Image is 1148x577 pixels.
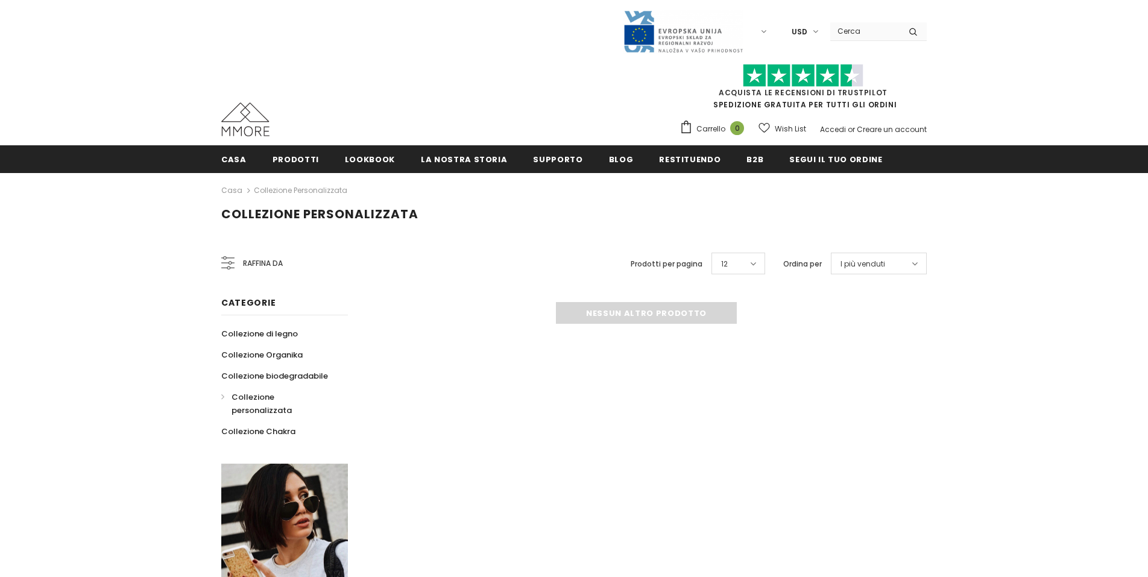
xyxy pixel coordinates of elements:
a: Restituendo [659,145,721,172]
a: Collezione personalizzata [254,185,347,195]
span: Categorie [221,297,276,309]
label: Prodotti per pagina [631,258,702,270]
span: Restituendo [659,154,721,165]
a: Acquista le recensioni di TrustPilot [719,87,888,98]
a: Accedi [820,124,846,134]
span: La nostra storia [421,154,507,165]
span: Collezione Chakra [221,426,295,437]
a: La nostra storia [421,145,507,172]
span: Collezione personalizzata [232,391,292,416]
input: Search Site [830,22,900,40]
span: supporto [533,154,582,165]
a: Blog [609,145,634,172]
img: Casi MMORE [221,102,270,136]
a: Carrello 0 [680,120,750,138]
span: I più venduti [840,258,885,270]
a: Lookbook [345,145,395,172]
a: B2B [746,145,763,172]
a: supporto [533,145,582,172]
span: Segui il tuo ordine [789,154,882,165]
span: Prodotti [273,154,319,165]
span: B2B [746,154,763,165]
a: Casa [221,145,247,172]
span: Lookbook [345,154,395,165]
span: Casa [221,154,247,165]
span: or [848,124,855,134]
a: Collezione personalizzata [221,386,335,421]
span: Collezione di legno [221,328,298,339]
a: Javni Razpis [623,26,743,36]
img: Fidati di Pilot Stars [743,64,863,87]
span: 12 [721,258,728,270]
span: Collezione Organika [221,349,303,361]
span: Raffina da [243,257,283,270]
span: Carrello [696,123,725,135]
span: Collezione biodegradabile [221,370,328,382]
span: Collezione personalizzata [221,206,418,222]
span: Wish List [775,123,806,135]
a: Wish List [758,118,806,139]
a: Prodotti [273,145,319,172]
a: Creare un account [857,124,927,134]
a: Casa [221,183,242,198]
a: Collezione di legno [221,323,298,344]
a: Collezione Chakra [221,421,295,442]
span: USD [792,26,807,38]
img: Javni Razpis [623,10,743,54]
a: Segui il tuo ordine [789,145,882,172]
span: Blog [609,154,634,165]
a: Collezione biodegradabile [221,365,328,386]
a: Collezione Organika [221,344,303,365]
label: Ordina per [783,258,822,270]
span: SPEDIZIONE GRATUITA PER TUTTI GLI ORDINI [680,69,927,110]
span: 0 [730,121,744,135]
